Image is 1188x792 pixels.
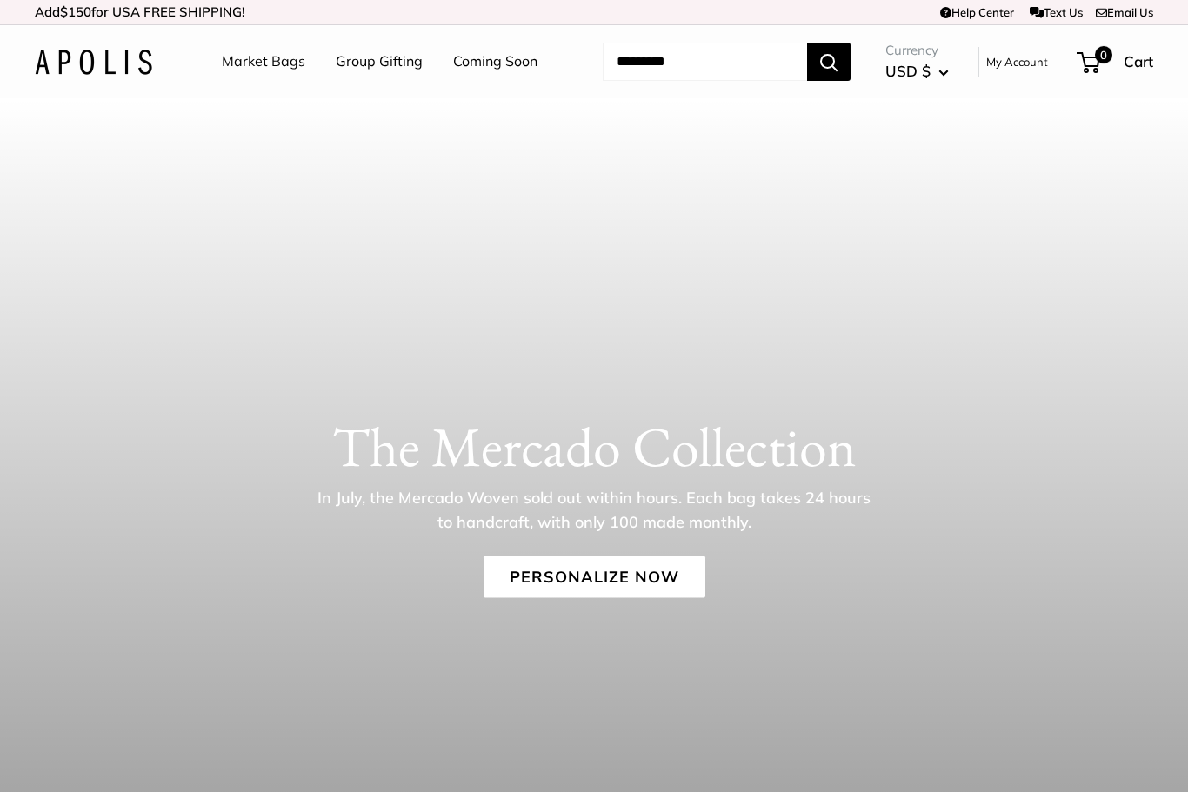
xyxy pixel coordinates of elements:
[603,43,807,81] input: Search...
[35,50,152,75] img: Apolis
[1095,46,1112,63] span: 0
[1124,52,1153,70] span: Cart
[222,49,305,75] a: Market Bags
[453,49,537,75] a: Coming Soon
[885,38,949,63] span: Currency
[940,5,1014,19] a: Help Center
[807,43,851,81] button: Search
[336,49,423,75] a: Group Gifting
[1030,5,1083,19] a: Text Us
[885,57,949,85] button: USD $
[484,556,705,597] a: Personalize Now
[885,62,931,80] span: USD $
[311,485,877,534] p: In July, the Mercado Woven sold out within hours. Each bag takes 24 hours to handcraft, with only...
[1096,5,1153,19] a: Email Us
[1078,48,1153,76] a: 0 Cart
[35,413,1153,479] h1: The Mercado Collection
[60,3,91,20] span: $150
[986,51,1048,72] a: My Account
